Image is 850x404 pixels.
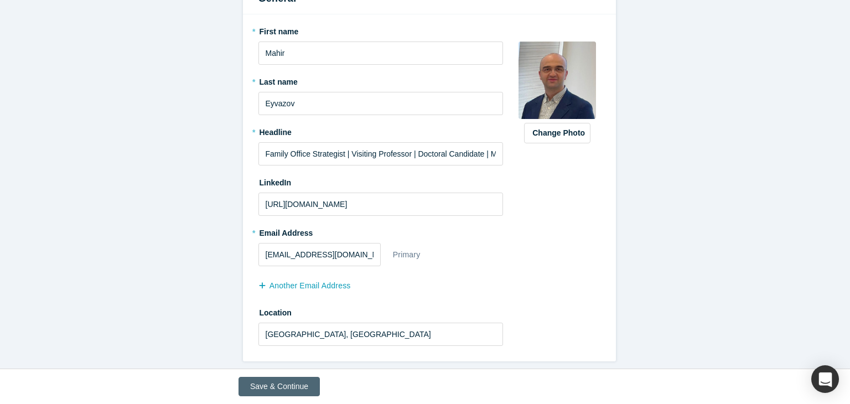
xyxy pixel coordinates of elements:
label: Email Address [258,224,313,239]
button: another Email Address [258,276,362,296]
img: Profile user default [519,42,596,119]
label: First name [258,22,504,38]
div: Primary [392,245,421,265]
label: LinkedIn [258,173,292,189]
label: Last name [258,72,504,88]
button: Change Photo [524,123,590,143]
label: Location [258,303,504,319]
label: Headline [258,123,504,138]
button: Save & Continue [239,377,320,396]
input: Partner, CEO [258,142,504,165]
input: Enter a location [258,323,504,346]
